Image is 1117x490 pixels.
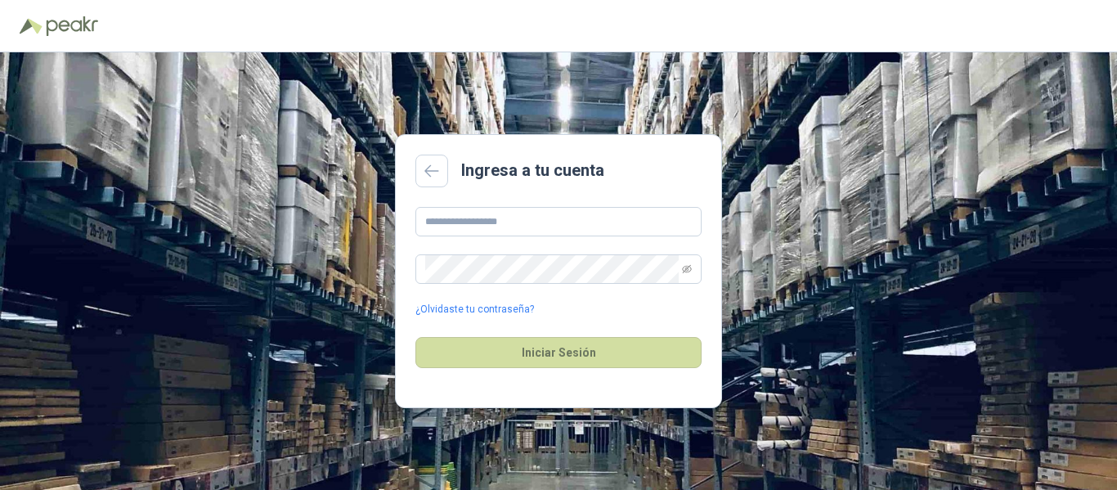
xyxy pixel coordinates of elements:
h2: Ingresa a tu cuenta [461,158,604,183]
img: Peakr [46,16,98,36]
span: eye-invisible [682,264,692,274]
button: Iniciar Sesión [415,337,702,368]
img: Logo [20,18,43,34]
a: ¿Olvidaste tu contraseña? [415,302,534,317]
